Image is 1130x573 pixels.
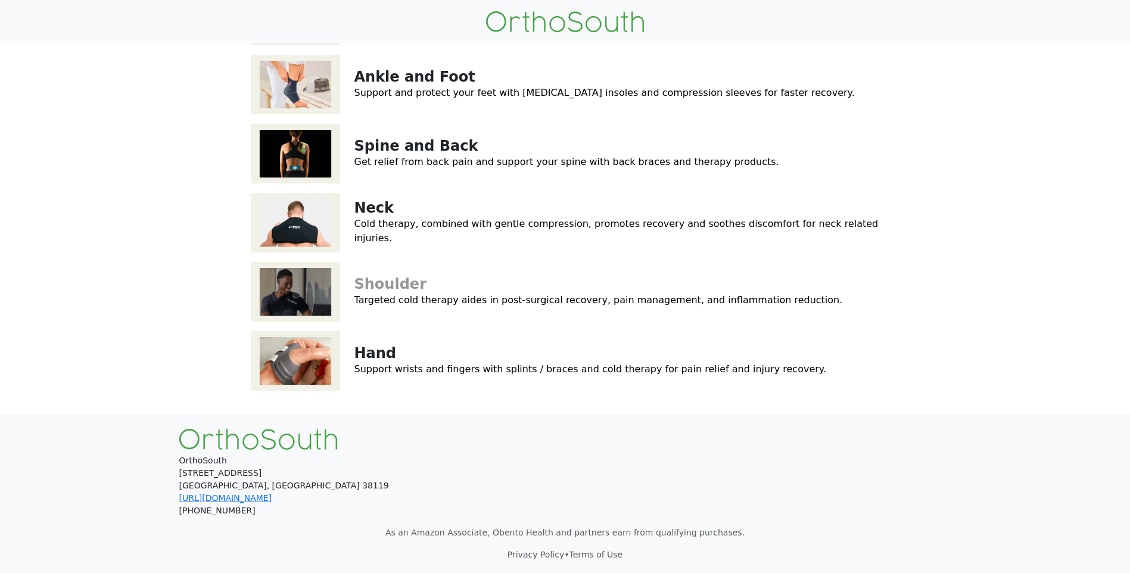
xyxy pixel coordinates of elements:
img: Shoulder [251,262,340,322]
a: Support and protect your feet with [MEDICAL_DATA] insoles and compression sleeves for faster reco... [354,87,855,98]
a: Get relief from back pain and support your spine with back braces and therapy products. [354,156,779,167]
img: Hand [251,331,340,391]
a: Neck [354,200,394,216]
img: Neck [251,193,340,253]
img: OrthoSouth [179,429,337,450]
img: Spine and Back [251,124,340,183]
a: Support wrists and fingers with splints / braces and cold therapy for pain relief and injury reco... [354,363,827,375]
img: OrthoSouth [486,11,644,32]
a: Shoulder [354,276,427,292]
a: Hand [354,345,397,362]
a: Ankle and Foot [354,68,475,85]
a: Terms of Use [569,550,622,559]
a: Targeted cold therapy aides in post-surgical recovery, pain management, and inflammation reduction. [354,294,843,306]
img: Ankle and Foot [251,55,340,114]
p: As an Amazon Associate, Obento Health and partners earn from qualifying purchases. [179,527,951,539]
a: Spine and Back [354,138,478,154]
a: [URL][DOMAIN_NAME] [179,493,272,503]
p: • [179,549,951,561]
a: Privacy Policy [508,550,564,559]
p: OrthoSouth [STREET_ADDRESS] [GEOGRAPHIC_DATA], [GEOGRAPHIC_DATA] 38119 [PHONE_NUMBER] [179,454,951,517]
a: Cold therapy, combined with gentle compression, promotes recovery and soothes discomfort for neck... [354,218,879,244]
